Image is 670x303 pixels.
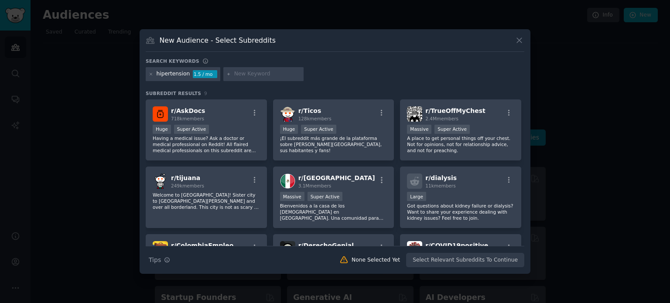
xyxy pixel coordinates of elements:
[280,125,298,134] div: Huge
[171,116,204,121] span: 718k members
[153,125,171,134] div: Huge
[407,192,426,201] div: Large
[204,91,207,96] span: 9
[171,183,204,188] span: 249k members
[280,174,295,189] img: mexico
[407,106,422,122] img: TrueOffMyChest
[193,70,217,78] div: 1.5 / mo
[298,242,354,249] span: r/ DerechoGenial
[149,255,161,265] span: Tips
[407,241,422,256] img: COVID19positive
[301,125,336,134] div: Super Active
[171,242,233,249] span: r/ ColombiaEmpleo
[153,135,260,153] p: Having a medical issue? Ask a doctor or medical professional on Reddit! All flaired medical profe...
[434,125,470,134] div: Super Active
[425,107,485,114] span: r/ TrueOffMyChest
[280,192,304,201] div: Massive
[146,252,173,268] button: Tips
[146,90,201,96] span: Subreddit Results
[298,183,332,188] span: 3.1M members
[280,203,387,221] p: Bienvenidos a la casa de los [DEMOGRAPHIC_DATA] en [GEOGRAPHIC_DATA]. Una comunidad para todo lo ...
[153,106,168,122] img: AskDocs
[425,183,455,188] span: 11k members
[280,106,295,122] img: Ticos
[234,70,301,78] input: New Keyword
[352,256,400,264] div: None Selected Yet
[407,125,431,134] div: Massive
[407,203,514,221] p: Got questions about kidney failure or dialysis? Want to share your experience dealing with kidney...
[425,116,458,121] span: 2.4M members
[425,242,488,249] span: r/ COVID19positive
[298,174,375,181] span: r/ [GEOGRAPHIC_DATA]
[298,116,332,121] span: 128k members
[153,241,168,256] img: ColombiaEmpleo
[174,125,209,134] div: Super Active
[160,36,276,45] h3: New Audience - Select Subreddits
[153,174,168,189] img: tijuana
[280,241,295,256] img: DerechoGenial
[171,107,205,114] span: r/ AskDocs
[157,70,190,78] div: hipertension
[146,58,199,64] h3: Search keywords
[298,107,321,114] span: r/ Ticos
[308,192,343,201] div: Super Active
[280,135,387,153] p: ¡El subreddit más grande de la plataforma sobre [PERSON_NAME][GEOGRAPHIC_DATA], sus habitantes y ...
[407,135,514,153] p: A place to get personal things off your chest. Not for opinions, not for relationship advice, and...
[153,192,260,210] p: Welcome to [GEOGRAPHIC_DATA]! Sister city to [GEOGRAPHIC_DATA][PERSON_NAME] and over all borderla...
[425,174,457,181] span: r/ dialysis
[171,174,200,181] span: r/ tijuana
